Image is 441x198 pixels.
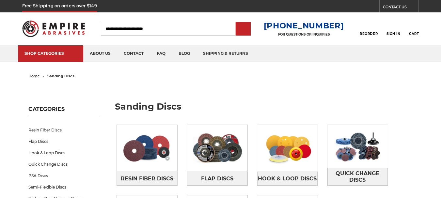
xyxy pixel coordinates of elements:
[197,45,255,62] a: shipping & returns
[28,170,100,181] a: PSA Discs
[264,32,344,37] p: FOR QUESTIONS OR INQUIRIES
[47,74,74,78] span: sanding discs
[28,124,100,136] a: Resin Fiber Discs
[360,32,378,36] span: Reorder
[201,173,233,184] span: Flap Discs
[28,74,40,78] a: home
[121,173,173,184] span: Resin Fiber Discs
[383,3,418,12] a: CONTACT US
[386,32,401,36] span: Sign In
[83,45,117,62] a: about us
[258,173,317,184] span: Hook & Loop Discs
[117,45,150,62] a: contact
[28,136,100,147] a: Flap Discs
[150,45,172,62] a: faq
[187,172,247,186] a: Flap Discs
[327,125,388,168] img: Quick Change Discs
[264,21,344,30] a: [PHONE_NUMBER]
[257,172,318,186] a: Hook & Loop Discs
[117,127,177,170] img: Resin Fiber Discs
[327,168,388,186] a: Quick Change Discs
[28,147,100,159] a: Hook & Loop Discs
[28,181,100,193] a: Semi-Flexible Discs
[172,45,197,62] a: blog
[409,22,419,36] a: Cart
[115,102,413,116] h1: sanding discs
[22,16,85,41] img: Empire Abrasives
[360,22,378,36] a: Reorder
[237,23,250,36] input: Submit
[117,172,177,186] a: Resin Fiber Discs
[28,159,100,170] a: Quick Change Discs
[409,32,419,36] span: Cart
[257,127,318,170] img: Hook & Loop Discs
[28,106,100,116] h5: Categories
[187,127,247,170] img: Flap Discs
[24,51,77,56] div: SHOP CATEGORIES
